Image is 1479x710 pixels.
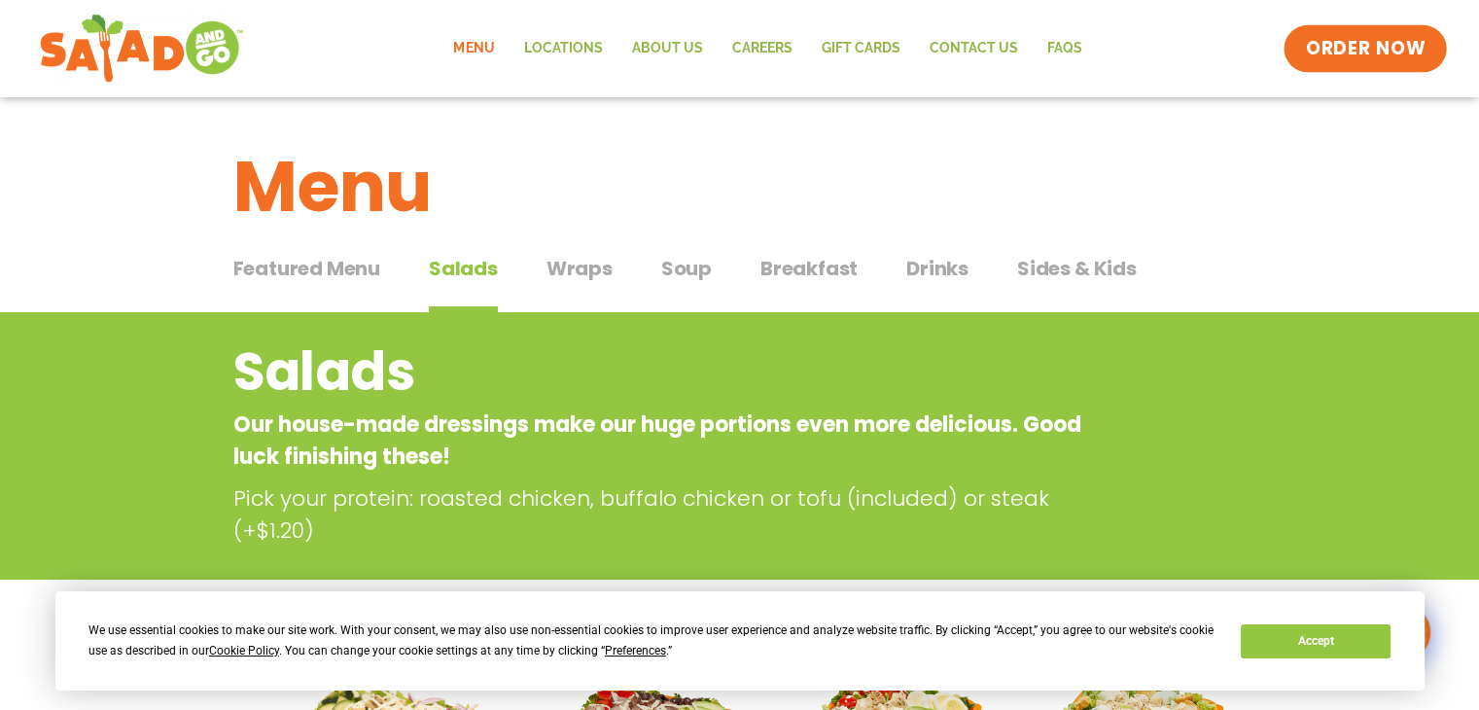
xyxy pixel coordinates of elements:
[233,333,1090,411] h2: Salads
[233,254,380,283] span: Featured Menu
[233,247,1247,313] div: Tabbed content
[88,621,1217,661] div: We use essential cookies to make our site work. With your consent, we may also use non-essential ...
[1284,25,1447,72] a: ORDER NOW
[55,591,1425,691] div: Cookie Consent Prompt
[914,26,1032,71] a: Contact Us
[233,408,1090,473] p: Our house-made dressings make our huge portions even more delicious. Good luck finishing these!
[717,26,806,71] a: Careers
[906,254,968,283] span: Drinks
[1305,36,1426,61] span: ORDER NOW
[616,26,717,71] a: About Us
[429,254,498,283] span: Salads
[39,10,244,88] img: new-SAG-logo-768×292
[661,254,712,283] span: Soup
[509,26,616,71] a: Locations
[806,26,914,71] a: GIFT CARDS
[760,254,858,283] span: Breakfast
[546,254,613,283] span: Wraps
[233,134,1247,239] h1: Menu
[233,482,1099,547] p: Pick your protein: roasted chicken, buffalo chicken or tofu (included) or steak (+$1.20)
[439,26,1096,71] nav: Menu
[439,26,509,71] a: Menu
[605,644,666,657] span: Preferences
[209,644,279,657] span: Cookie Policy
[1032,26,1096,71] a: FAQs
[1017,254,1137,283] span: Sides & Kids
[1241,624,1391,658] button: Accept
